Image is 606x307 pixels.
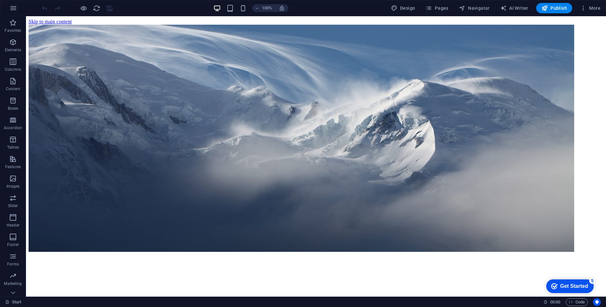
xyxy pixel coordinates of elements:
button: AI Writer [498,3,531,13]
p: Boxes [8,106,19,111]
button: Pages [423,3,451,13]
span: AI Writer [500,5,528,11]
h6: Session time [543,298,561,306]
span: Design [391,5,415,11]
span: : [555,300,556,304]
button: Publish [536,3,572,13]
span: Pages [425,5,448,11]
span: Code [569,298,585,306]
button: Navigator [456,3,492,13]
div: Get Started [19,7,47,13]
p: Forms [7,262,19,267]
p: Marketing [4,281,22,286]
button: More [577,3,603,13]
p: Columns [5,67,21,72]
span: More [580,5,600,11]
p: Footer [7,242,19,247]
i: On resize automatically adjust zoom level to fit chosen device. [279,5,285,11]
a: Click to cancel selection. Double-click to open Pages [5,298,21,306]
div: Design (Ctrl+Alt+Y) [388,3,418,13]
p: Header [6,223,19,228]
p: Tables [7,145,19,150]
h6: 100% [262,4,272,12]
p: Features [5,164,21,169]
button: Design [388,3,418,13]
p: Elements [5,47,21,53]
span: Publish [541,5,567,11]
div: 5 [48,1,55,8]
p: Content [6,86,20,92]
p: Favorites [5,28,21,33]
div: Get Started 5 items remaining, 0% complete [5,3,53,17]
button: Usercentrics [593,298,601,306]
a: Skip to main content [3,3,46,8]
span: 00 00 [550,298,560,306]
button: reload [93,4,100,12]
span: Navigator [459,5,490,11]
p: Slider [8,203,18,208]
button: Code [566,298,588,306]
p: Accordion [4,125,22,130]
button: 100% [252,4,275,12]
p: Images [6,184,20,189]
